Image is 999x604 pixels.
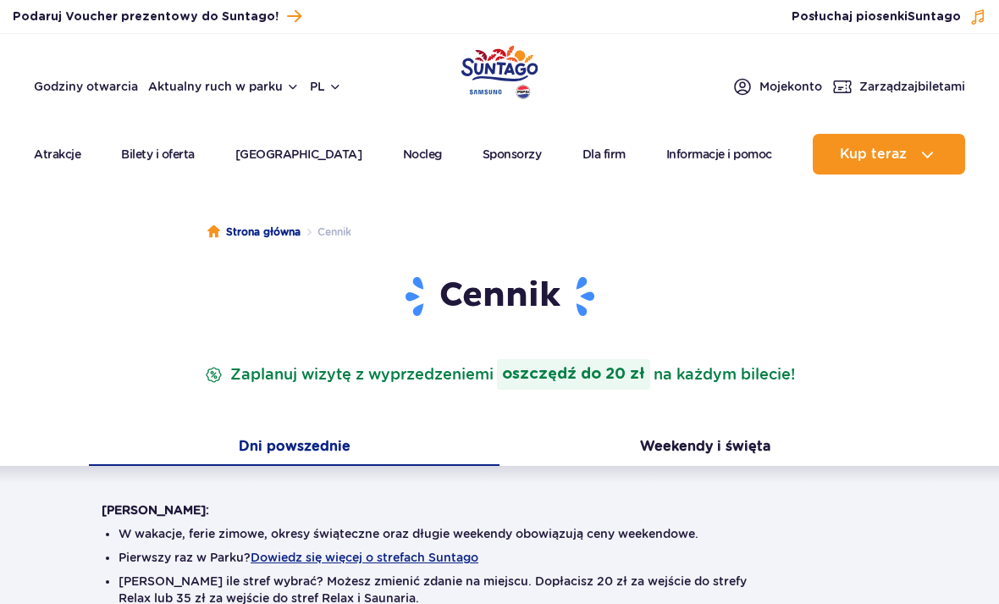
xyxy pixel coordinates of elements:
h1: Cennik [102,274,897,319]
span: Zarządzaj biletami [859,78,965,95]
p: Zaplanuj wizytę z wyprzedzeniem na każdym bilecie! [201,359,798,390]
span: Suntago [908,11,961,23]
strong: oszczędź do 20 zł [497,359,650,390]
a: Bilety i oferta [121,134,195,175]
span: Posłuchaj piosenki [792,8,961,25]
button: Kup teraz [813,134,965,175]
button: pl [310,78,342,95]
a: Atrakcje [34,134,80,175]
span: Podaruj Voucher prezentowy do Suntago! [13,8,279,25]
a: Strona główna [207,224,301,241]
a: Sponsorzy [483,134,542,175]
span: Kup teraz [840,147,907,162]
button: Dowiedz się więcej o strefach Suntago [251,551,478,564]
a: Dla firm [582,134,626,175]
a: Zarządzajbiletami [832,76,965,97]
span: Moje konto [759,78,822,95]
a: Podaruj Voucher prezentowy do Suntago! [13,5,301,28]
a: Informacje i pomoc [666,134,772,175]
a: Park of Poland [461,42,538,97]
strong: [PERSON_NAME]: [102,503,209,517]
button: Weekendy i święta [499,430,910,466]
button: Aktualny ruch w parku [148,80,300,93]
li: Cennik [301,224,351,241]
a: Godziny otwarcia [34,78,138,95]
a: [GEOGRAPHIC_DATA] [235,134,362,175]
button: Posłuchaj piosenkiSuntago [792,8,986,25]
li: W wakacje, ferie zimowe, okresy świąteczne oraz długie weekendy obowiązują ceny weekendowe. [119,525,880,542]
a: Mojekonto [732,76,822,97]
li: Pierwszy raz w Parku? [119,549,880,566]
a: Nocleg [403,134,442,175]
button: Dni powszednie [89,430,499,466]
